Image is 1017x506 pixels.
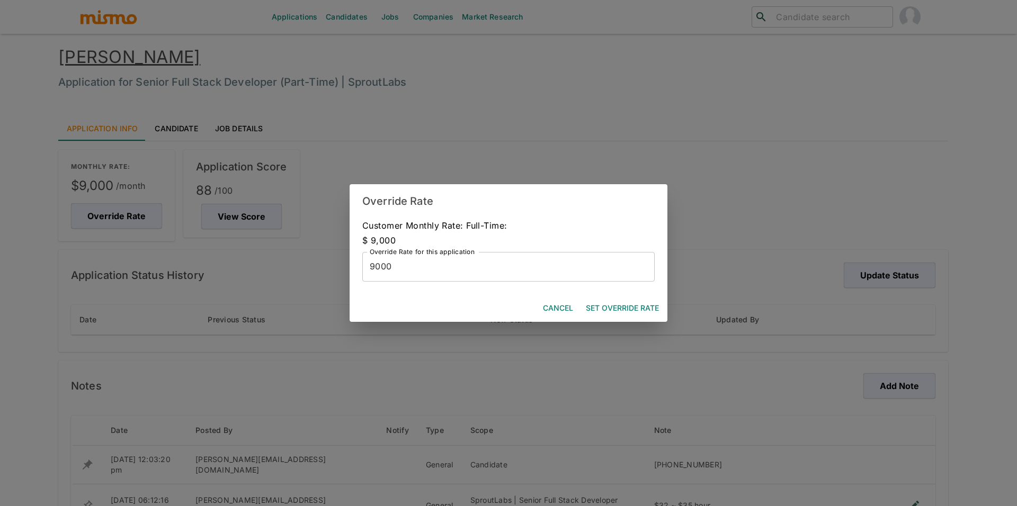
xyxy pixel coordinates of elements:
[362,218,655,248] div: Customer Monthly Rate: Full-Time:
[539,299,577,318] button: Cancel
[362,233,655,248] div: $ 9,000
[370,247,475,256] label: Override Rate for this application
[582,299,663,318] button: Set Override Rate
[350,184,667,218] h2: Override Rate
